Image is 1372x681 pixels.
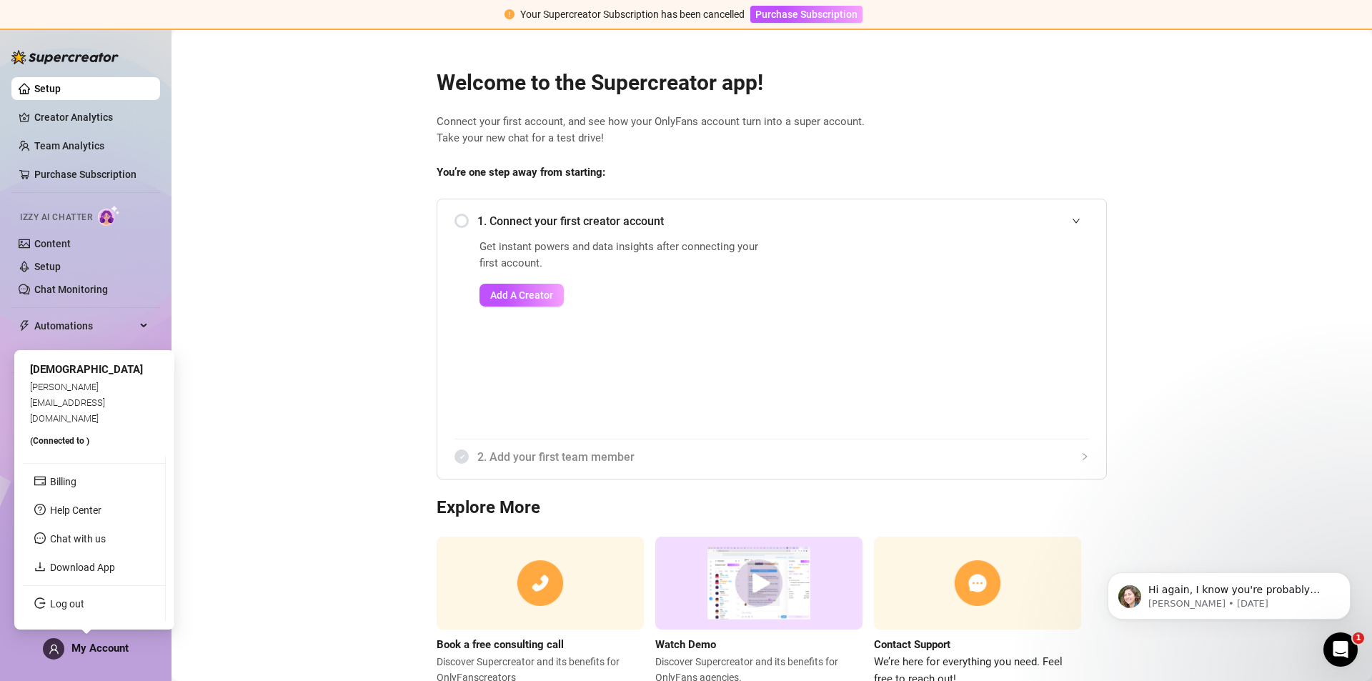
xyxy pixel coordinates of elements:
span: My Account [71,642,129,655]
h3: Explore More [437,497,1107,520]
a: Purchase Subscription [34,169,136,180]
div: 2. Add your first team member [454,439,1089,474]
a: Content [34,238,71,249]
div: 1. Connect your first creator account [454,204,1089,239]
span: Connect your first account, and see how your OnlyFans account turn into a super account. Take you... [437,114,1107,147]
strong: Book a free consulting call [437,638,564,651]
a: Setup [34,261,61,272]
a: Team Analytics [34,140,104,151]
a: Chat Monitoring [34,284,108,295]
span: [PERSON_NAME][EMAIL_ADDRESS][DOMAIN_NAME] [30,382,105,424]
button: Purchase Subscription [750,6,863,23]
span: Add A Creator [490,289,553,301]
iframe: Add Creators [803,239,1089,422]
strong: You’re one step away from starting: [437,166,605,179]
li: Log out [23,592,165,615]
span: Chat with us [50,533,106,545]
span: Your Supercreator Subscription has been cancelled [520,9,745,20]
li: Billing [23,470,165,493]
span: Izzy AI Chatter [20,211,92,224]
span: 1 [1353,632,1364,644]
a: Download App [50,562,115,573]
span: [DEMOGRAPHIC_DATA] [30,363,143,376]
a: Help Center [50,504,101,516]
button: Add A Creator [479,284,564,307]
a: Billing [50,476,76,487]
a: Purchase Subscription [750,9,863,20]
a: Log out [50,598,84,610]
iframe: Intercom live chat [1323,632,1358,667]
img: AI Chatter [98,205,120,226]
img: contact support [874,537,1081,630]
span: 2. Add your first team member [477,448,1089,466]
span: exclamation-circle [504,9,514,19]
a: Setup [34,83,61,94]
img: logo-BBDzfeDw.svg [11,50,119,64]
span: collapsed [1080,452,1089,461]
iframe: Intercom notifications message [1086,542,1372,642]
span: user [49,644,59,655]
span: Chat Copilot [34,343,136,366]
span: Get instant powers and data insights after connecting your first account. [479,239,767,272]
a: Creator Analytics [34,106,149,129]
img: consulting call [437,537,644,630]
span: expanded [1072,217,1080,225]
span: (Connected to ) [30,436,89,446]
span: Purchase Subscription [755,9,857,20]
span: message [34,532,46,544]
strong: Contact Support [874,638,950,651]
strong: Watch Demo [655,638,716,651]
img: supercreator demo [655,537,863,630]
span: 1. Connect your first creator account [477,212,1089,230]
span: thunderbolt [19,320,30,332]
a: Add A Creator [479,284,767,307]
h2: Welcome to the Supercreator app! [437,69,1107,96]
span: Automations [34,314,136,337]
